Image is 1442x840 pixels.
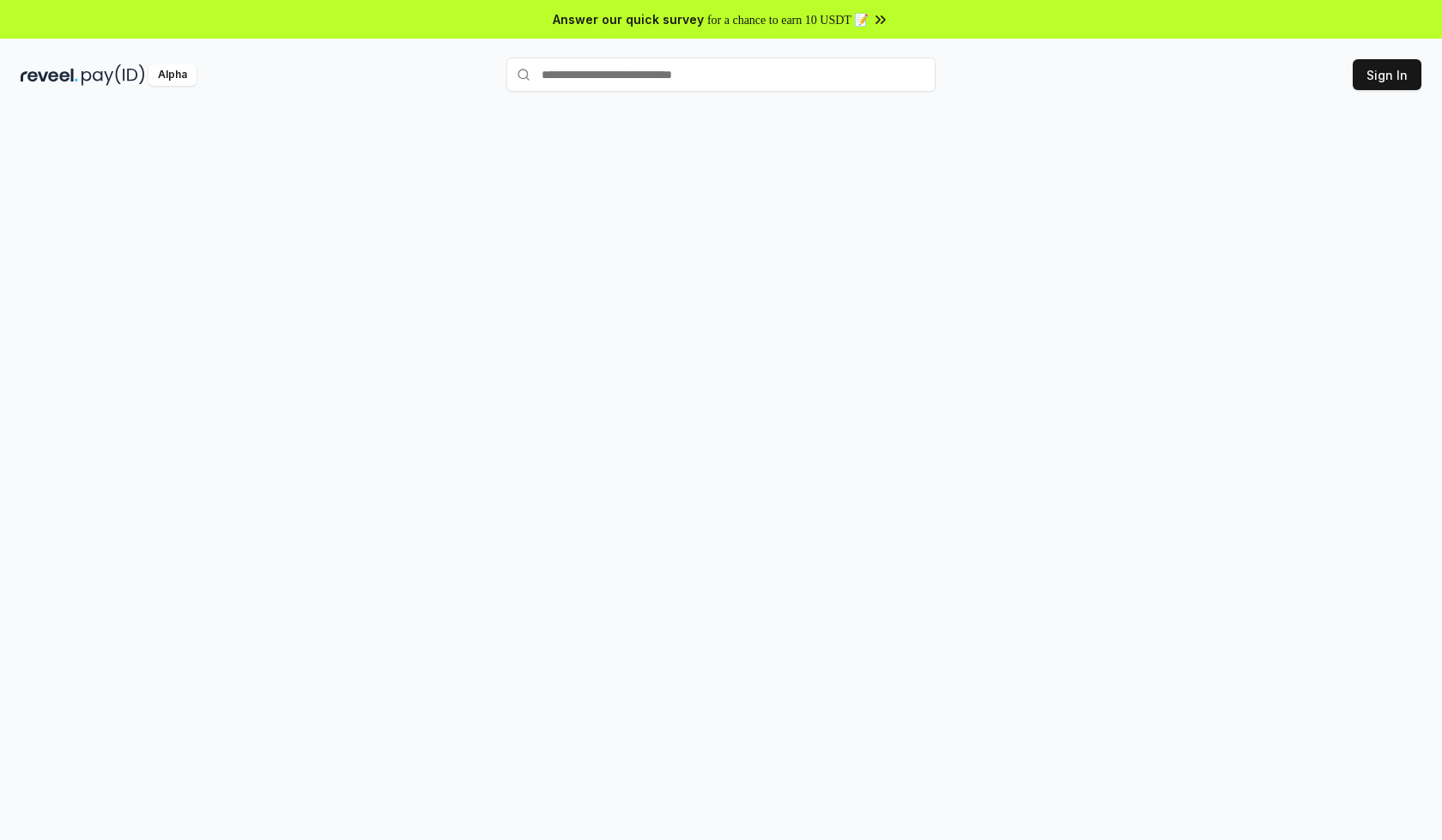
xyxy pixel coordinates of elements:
[82,64,145,86] img: pay_id
[696,10,880,28] span: for a chance to earn 10 USDT 📝
[1353,59,1421,90] button: Sign In
[148,64,197,86] div: Alpha
[21,64,78,86] img: reveel_dark
[542,10,693,28] span: Answer our quick survey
